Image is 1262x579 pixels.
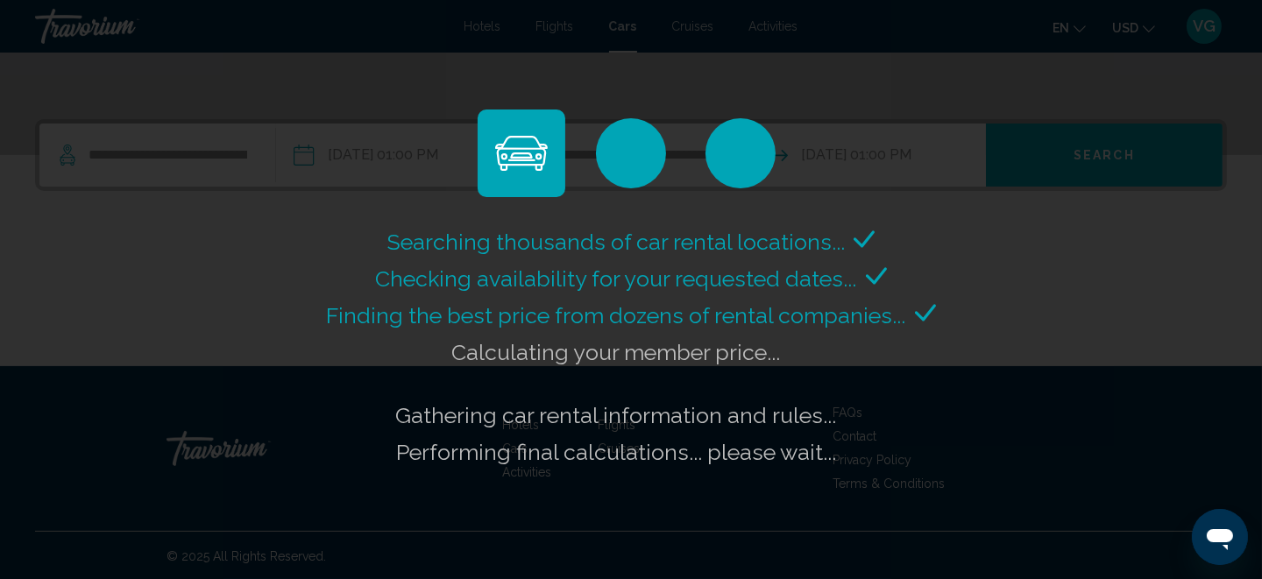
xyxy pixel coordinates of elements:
[452,339,781,365] span: Calculating your member price...
[387,229,845,255] span: Searching thousands of car rental locations...
[396,402,837,428] span: Gathering car rental information and rules...
[327,302,906,328] span: Finding the best price from dozens of rental companies...
[376,265,857,292] span: Checking availability for your requested dates...
[1192,509,1248,565] iframe: Button to launch messaging window
[396,439,836,465] span: Performing final calculations... please wait...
